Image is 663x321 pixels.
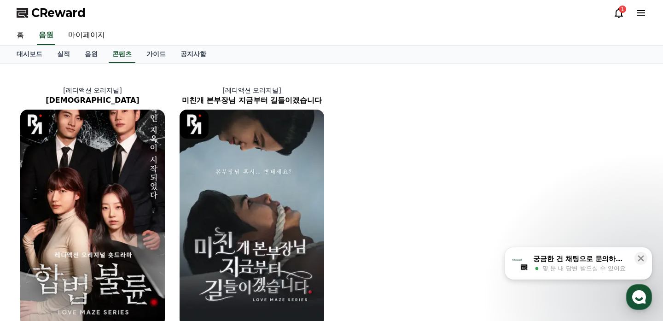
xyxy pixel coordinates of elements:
a: 대화 [61,245,119,268]
span: CReward [31,6,86,20]
a: 공지사항 [173,46,214,63]
p: [레디액션 오리지널] [172,86,331,95]
span: 홈 [29,258,35,266]
a: 음원 [37,26,55,45]
a: 마이페이지 [61,26,112,45]
img: [object Object] Logo [180,110,209,139]
a: 콘텐츠 [109,46,135,63]
span: 대화 [84,259,95,266]
a: 가이드 [139,46,173,63]
a: 홈 [3,245,61,268]
a: CReward [17,6,86,20]
a: 설정 [119,245,177,268]
a: 실적 [50,46,77,63]
img: [object Object] Logo [20,110,49,139]
p: [레디액션 오리지널] [13,86,172,95]
div: 1 [619,6,626,13]
a: 음원 [77,46,105,63]
a: 1 [613,7,624,18]
h2: 미친개 본부장님 지금부터 길들이겠습니다 [172,95,331,106]
span: 설정 [142,258,153,266]
h2: [DEMOGRAPHIC_DATA] [13,95,172,106]
a: 대시보드 [9,46,50,63]
a: 홈 [9,26,31,45]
